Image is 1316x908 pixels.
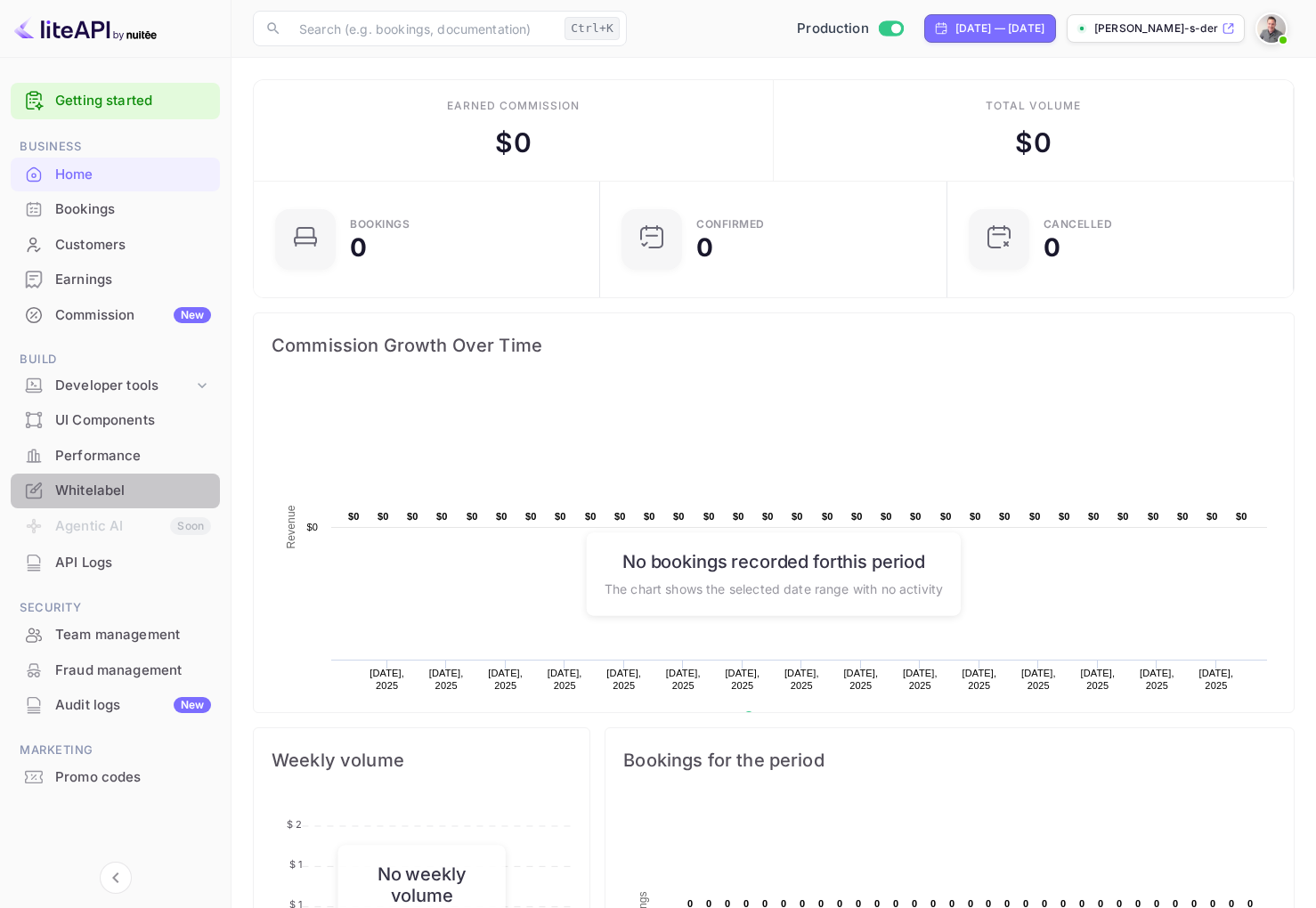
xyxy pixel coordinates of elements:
a: Getting started [55,91,211,111]
div: Bookings [55,199,211,220]
div: Getting started [11,83,220,119]
div: Total volume [986,98,1081,114]
h6: No bookings recorded for this period [605,550,943,572]
text: $0 [999,511,1011,522]
text: [DATE], 2025 [962,668,996,691]
text: [DATE], 2025 [1199,668,1234,691]
div: UI Components [11,403,220,438]
text: [DATE], 2025 [784,668,819,691]
div: Audit logsNew [11,688,220,723]
p: The chart shows the selected date range with no activity [605,579,943,597]
text: $0 [1029,511,1041,522]
text: [DATE], 2025 [903,668,938,691]
text: $0 [525,511,537,522]
div: $ 0 [1015,123,1051,163]
a: Audit logsNew [11,688,220,721]
text: $0 [703,511,715,522]
span: Build [11,350,220,369]
text: $0 [970,511,981,522]
div: Earned commission [447,98,579,114]
div: Home [11,158,220,192]
text: $0 [940,511,952,522]
tspan: $ 1 [289,858,302,871]
div: 0 [1044,235,1060,260]
div: Whitelabel [55,481,211,501]
a: Earnings [11,263,220,296]
div: Audit logs [55,695,211,716]
text: [DATE], 2025 [1140,668,1174,691]
a: Fraud management [11,653,220,686]
span: Security [11,598,220,618]
text: $0 [733,511,744,522]
div: Promo codes [55,767,211,788]
div: New [174,307,211,323]
div: 0 [350,235,367,260]
text: $0 [673,511,685,522]
text: [DATE], 2025 [548,668,582,691]
a: API Logs [11,546,220,579]
text: [DATE], 2025 [666,668,701,691]
text: $0 [1236,511,1247,522]
text: $0 [348,511,360,522]
div: API Logs [55,553,211,573]
button: Collapse navigation [100,862,132,894]
text: $0 [851,511,863,522]
div: Earnings [11,263,220,297]
div: Performance [11,439,220,474]
text: Revenue [285,505,297,548]
div: CANCELLED [1044,219,1113,230]
text: $0 [822,511,833,522]
span: Commission Growth Over Time [272,331,1276,360]
text: $0 [614,511,626,522]
div: Home [55,165,211,185]
img: Mikael Söderberg [1257,14,1286,43]
text: [DATE], 2025 [843,668,878,691]
text: $0 [378,511,389,522]
div: $ 0 [495,123,531,163]
div: Ctrl+K [565,17,620,40]
p: [PERSON_NAME]-s-derberg-xwcte... [1094,20,1218,36]
text: $0 [644,511,655,522]
div: Developer tools [11,370,220,401]
text: [DATE], 2025 [488,668,523,691]
text: $0 [1059,511,1070,522]
span: Business [11,137,220,157]
tspan: $ 2 [287,818,302,831]
text: $0 [555,511,566,522]
a: Whitelabel [11,474,220,507]
text: $0 [881,511,892,522]
text: $0 [1206,511,1218,522]
a: Home [11,158,220,191]
text: $0 [1088,511,1100,522]
div: Switch to Sandbox mode [790,19,910,39]
span: Production [797,19,869,39]
div: UI Components [55,410,211,431]
span: Marketing [11,741,220,760]
div: API Logs [11,546,220,580]
div: Performance [55,446,211,466]
div: Earnings [55,270,211,290]
div: [DATE] — [DATE] [955,20,1044,36]
img: LiteAPI logo [14,14,157,43]
div: Bookings [11,192,220,227]
input: Search (e.g. bookings, documentation) [288,11,557,46]
text: $0 [585,511,597,522]
div: 0 [696,235,713,260]
div: Fraud management [11,653,220,688]
text: [DATE], 2025 [725,668,760,691]
a: UI Components [11,403,220,436]
div: New [174,697,211,713]
text: $0 [407,511,418,522]
span: Bookings for the period [623,746,1276,774]
div: Customers [55,235,211,255]
a: Customers [11,228,220,261]
a: Team management [11,618,220,651]
a: Bookings [11,192,220,225]
div: Whitelabel [11,474,220,508]
text: $0 [910,511,922,522]
text: [DATE], 2025 [429,668,464,691]
a: Performance [11,439,220,472]
text: [DATE], 2025 [1080,668,1115,691]
div: CommissionNew [11,298,220,333]
div: Confirmed [696,219,765,230]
